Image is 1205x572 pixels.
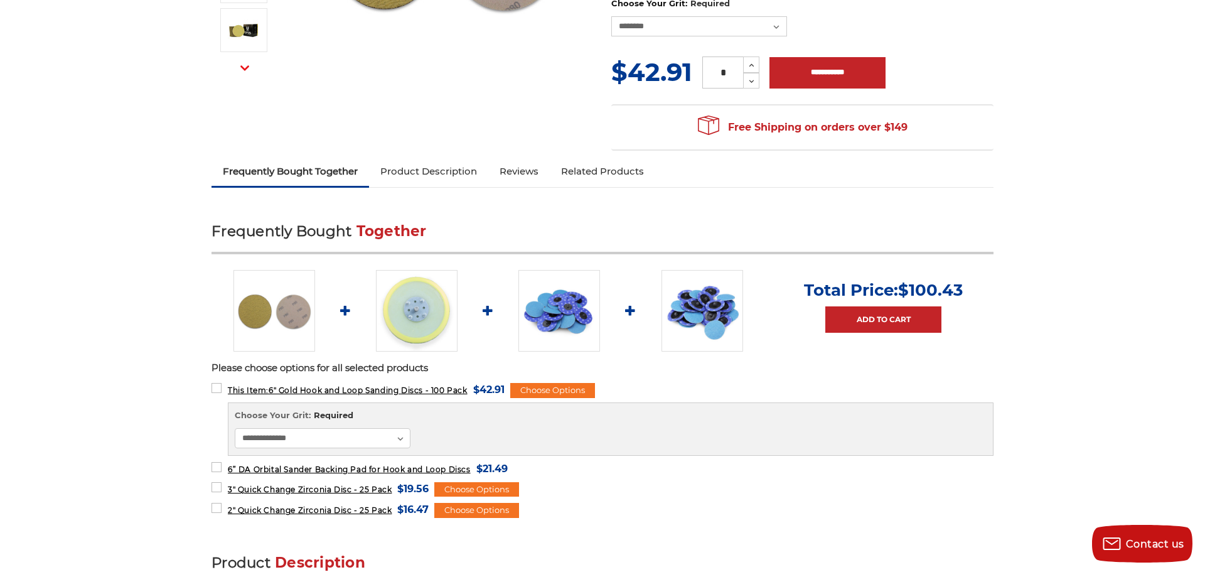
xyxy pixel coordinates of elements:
span: Frequently Bought [212,222,351,240]
span: $16.47 [397,501,429,518]
button: Contact us [1092,525,1192,563]
span: 6" Gold Hook and Loop Sanding Discs - 100 Pack [228,386,468,395]
label: Choose Your Grit: [235,409,986,422]
span: 2" Quick Change Zirconia Disc - 25 Pack [228,505,392,515]
button: Next [230,55,260,82]
span: $42.91 [473,381,505,398]
a: Add to Cart [825,306,941,333]
span: Free Shipping on orders over $149 [698,115,908,140]
span: $21.49 [476,460,508,477]
span: 3" Quick Change Zirconia Disc - 25 Pack [228,485,392,494]
span: $19.56 [397,480,429,497]
span: $42.91 [611,57,692,87]
div: Choose Options [510,383,595,398]
img: BHA 6 inch gold hook and loop sanding disc pack [228,14,259,46]
a: Frequently Bought Together [212,158,369,185]
span: Contact us [1126,538,1184,550]
a: Related Products [550,158,655,185]
span: Product [212,554,270,571]
p: Total Price: [804,280,963,300]
div: Choose Options [434,482,519,497]
span: 6” DA Orbital Sander Backing Pad for Hook and Loop Discs [228,465,471,474]
span: Together [356,222,427,240]
span: Description [275,554,365,571]
div: Choose Options [434,503,519,518]
a: Product Description [369,158,488,185]
a: Reviews [488,158,550,185]
span: $100.43 [898,280,963,300]
small: Required [314,410,353,420]
img: 6" inch hook & loop disc [233,270,315,352]
p: Please choose options for all selected products [212,361,993,375]
strong: This Item: [228,386,269,395]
